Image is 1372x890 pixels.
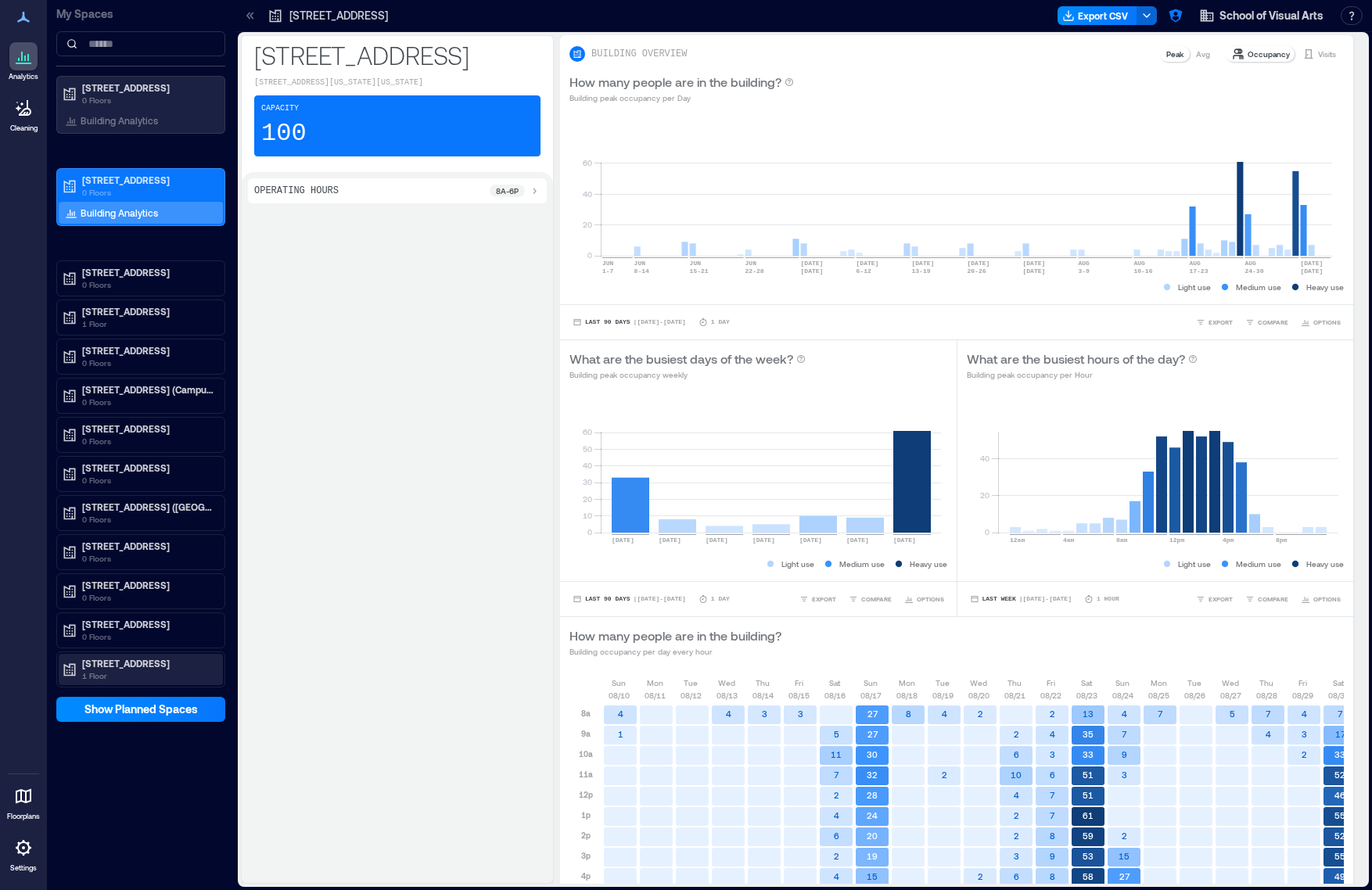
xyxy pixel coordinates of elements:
[579,788,593,801] p: 12p
[581,849,591,862] p: 3p
[82,461,214,474] p: [STREET_ADDRESS]
[581,829,591,842] p: 2p
[569,314,689,330] button: Last 90 Days |[DATE]-[DATE]
[1236,281,1281,293] p: Medium use
[82,81,214,94] p: [STREET_ADDRESS]
[1119,851,1130,861] text: 15
[82,552,214,565] p: 0 Floors
[1014,871,1019,881] text: 6
[1242,314,1291,330] button: COMPARE
[1306,558,1344,570] p: Heavy use
[10,863,37,873] p: Settings
[910,558,947,570] p: Heavy use
[1004,689,1025,702] p: 08/21
[583,511,592,520] tspan: 10
[867,790,878,800] text: 28
[82,305,214,318] p: [STREET_ADDRESS]
[756,676,770,689] p: Thu
[645,689,666,702] p: 08/11
[864,676,878,689] p: Sun
[834,810,839,820] text: 4
[591,48,687,60] p: BUILDING OVERVIEW
[82,94,214,106] p: 0 Floors
[82,396,214,408] p: 0 Floors
[831,749,842,759] text: 11
[583,220,592,229] tspan: 20
[81,206,158,219] p: Building Analytics
[82,344,214,357] p: [STREET_ADDRESS]
[261,102,299,115] p: Capacity
[834,790,839,800] text: 2
[1078,267,1090,275] text: 3-9
[56,6,225,22] p: My Spaces
[762,709,767,719] text: 3
[752,537,775,544] text: [DATE]
[1083,749,1094,759] text: 33
[1115,676,1130,689] p: Sun
[5,829,42,877] a: Settings
[1122,770,1127,780] text: 3
[1083,790,1094,800] text: 51
[1023,260,1046,267] text: [DATE]
[867,831,878,841] text: 20
[978,871,983,881] text: 2
[583,444,592,454] tspan: 50
[1298,314,1344,330] button: OPTIONS
[1050,790,1055,800] text: 7
[711,318,730,327] p: 1 Day
[932,689,954,702] p: 08/19
[829,676,840,689] p: Sat
[602,260,614,267] text: JUN
[978,709,983,719] text: 2
[1333,676,1344,689] p: Sat
[798,709,803,719] text: 3
[1014,810,1019,820] text: 2
[7,812,40,821] p: Floorplans
[1083,871,1094,881] text: 58
[717,689,738,702] p: 08/13
[834,831,839,841] text: 6
[609,689,630,702] p: 08/10
[1209,594,1233,604] span: EXPORT
[1014,790,1019,800] text: 4
[579,768,593,781] p: 11a
[912,267,931,275] text: 13-19
[860,689,882,702] p: 08/17
[1193,591,1236,607] button: EXPORT
[1081,676,1092,689] p: Sat
[496,185,519,197] p: 8a - 6p
[1050,831,1055,841] text: 8
[1063,537,1075,544] text: 4am
[1189,260,1201,267] text: AUG
[82,474,214,486] p: 0 Floors
[82,186,214,199] p: 0 Floors
[1276,537,1288,544] text: 8pm
[4,38,43,86] a: Analytics
[1116,537,1128,544] text: 8am
[82,266,214,278] p: [STREET_ADDRESS]
[56,697,225,722] button: Show Planned Spaces
[1334,749,1345,759] text: 33
[1133,267,1152,275] text: 10-16
[718,676,735,689] p: Wed
[857,260,879,267] text: [DATE]
[690,267,709,275] text: 15-21
[1083,729,1094,739] text: 35
[1219,8,1324,23] span: School of Visual Arts
[968,689,989,702] p: 08/20
[979,454,989,463] tspan: 40
[1023,267,1046,275] text: [DATE]
[967,350,1185,368] p: What are the busiest hours of the day?
[1298,591,1344,607] button: OPTIONS
[1306,281,1344,293] p: Heavy use
[1334,810,1345,820] text: 55
[583,477,592,486] tspan: 30
[618,729,623,739] text: 1
[583,494,592,504] tspan: 20
[1187,676,1201,689] p: Tue
[867,851,878,861] text: 19
[967,591,1075,607] button: Last Week |[DATE]-[DATE]
[745,267,764,275] text: 22-28
[82,630,214,643] p: 0 Floors
[1259,676,1273,689] p: Thu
